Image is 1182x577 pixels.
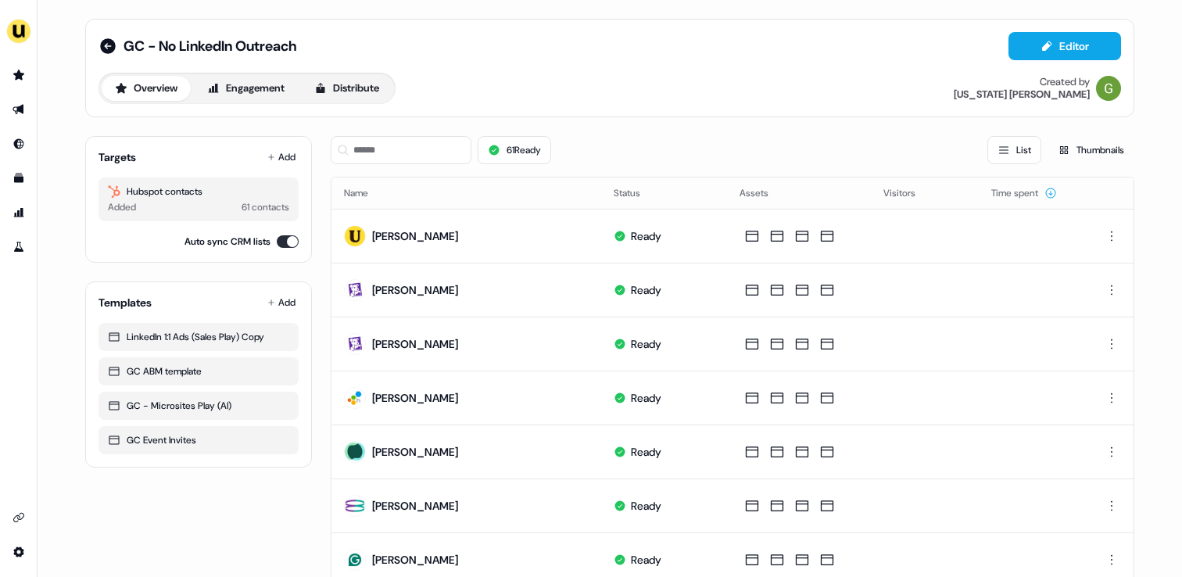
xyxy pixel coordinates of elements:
button: Overview [102,76,191,101]
a: Go to integrations [6,505,31,530]
a: Go to templates [6,166,31,191]
button: Distribute [301,76,392,101]
div: GC - Microsites Play (AI) [108,398,289,414]
div: Added [108,199,136,215]
button: Editor [1008,32,1121,60]
div: [PERSON_NAME] [372,228,458,244]
button: 61Ready [478,136,551,164]
div: Hubspot contacts [108,184,289,199]
button: Add [264,292,299,314]
a: Go to integrations [6,539,31,564]
div: Ready [631,444,661,460]
div: LinkedIn 1:1 Ads (Sales Play) Copy [108,329,289,345]
div: Ready [631,390,661,406]
button: Name [344,179,387,207]
div: [PERSON_NAME] [372,444,458,460]
div: Targets [98,149,136,165]
button: Engagement [194,76,298,101]
div: [PERSON_NAME] [372,498,458,514]
div: [PERSON_NAME] [372,552,458,568]
th: Assets [727,177,871,209]
span: GC - No LinkedIn Outreach [124,37,296,56]
div: 61 contacts [242,199,289,215]
a: Go to attribution [6,200,31,225]
button: Status [614,179,659,207]
div: GC Event Invites [108,432,289,448]
div: Ready [631,552,661,568]
div: Ready [631,282,661,298]
a: Go to Inbound [6,131,31,156]
div: Ready [631,498,661,514]
img: Georgia [1096,76,1121,101]
button: Time spent [991,179,1057,207]
button: Thumbnails [1048,136,1134,164]
div: Created by [1040,76,1090,88]
a: Go to prospects [6,63,31,88]
div: Templates [98,295,152,310]
a: Go to outbound experience [6,97,31,122]
a: Go to experiments [6,235,31,260]
button: Visitors [883,179,934,207]
div: Ready [631,336,661,352]
label: Auto sync CRM lists [184,234,270,249]
div: GC ABM template [108,364,289,379]
button: List [987,136,1041,164]
div: [PERSON_NAME] [372,336,458,352]
a: Editor [1008,40,1121,56]
button: Add [264,146,299,168]
div: [PERSON_NAME] [372,282,458,298]
div: [US_STATE] [PERSON_NAME] [954,88,1090,101]
div: [PERSON_NAME] [372,390,458,406]
div: Ready [631,228,661,244]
